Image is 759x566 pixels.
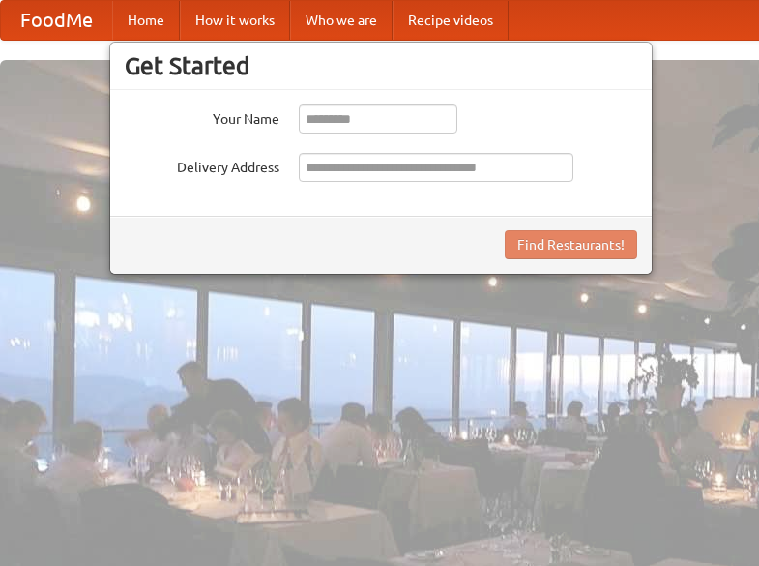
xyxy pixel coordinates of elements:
[290,1,393,40] a: Who we are
[125,153,279,177] label: Delivery Address
[1,1,112,40] a: FoodMe
[125,104,279,129] label: Your Name
[393,1,509,40] a: Recipe videos
[125,51,637,80] h3: Get Started
[112,1,180,40] a: Home
[180,1,290,40] a: How it works
[505,230,637,259] button: Find Restaurants!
